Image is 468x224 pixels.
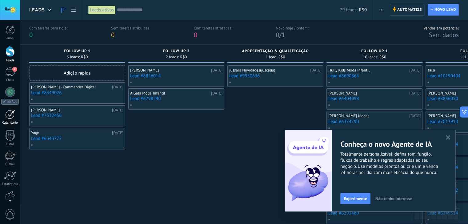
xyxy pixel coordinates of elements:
div: Hully Kids Moda Infantil [328,68,408,73]
span: Experimente [344,196,367,201]
a: Lead #6404098 [328,96,421,101]
div: [DATE] [112,130,123,135]
span: Novo lead [434,4,456,15]
div: WhatsApp [1,99,19,105]
button: Mais [377,4,386,16]
div: Apresentação & Qualificação [230,49,320,54]
div: Painel [1,37,19,41]
span: FOLLOW UP 1 [361,49,388,53]
div: E-mail [1,162,19,166]
span: 0 [29,31,33,39]
span: / [279,31,282,39]
div: [DATE] [211,68,222,73]
div: Estatísticas [1,182,19,186]
div: Sem tarefas atribuídas: [111,25,150,31]
span: 1 [282,31,285,39]
span: Apresentação & Qualificação [242,49,309,53]
div: FOLLOW UP 1 [32,49,122,54]
span: 0 [276,31,279,39]
a: Lead #8690864 [328,73,421,79]
div: [PERSON_NAME] [130,68,210,73]
div: [DATE] [409,91,421,96]
a: Lead #7532456 [31,113,123,118]
div: FOLLOW UP 1 [330,49,419,54]
span: R$0 [81,55,88,59]
a: Lead #6374790 [328,119,421,124]
a: Lead #6343772 [31,136,123,141]
a: Lead #6298240 [130,96,222,101]
div: [DATE] [409,114,421,118]
span: 10 leads: [363,55,378,59]
a: Leads [58,4,68,16]
div: Novo hoje / ontem: [276,25,308,31]
span: 0 [194,31,197,39]
span: Sem dados [429,31,459,39]
span: Totalmente personalizável: defina tom, função, fluxos de trabalho e regras adaptadas ao seu negóc... [340,151,455,176]
a: Automatize [390,4,425,16]
div: [PERSON_NAME] [31,108,110,113]
span: R$0 [359,7,367,13]
button: Não tenho interesse [373,194,415,203]
a: Lead #8349026 [31,90,123,95]
a: Lista [68,4,79,16]
div: FOLLOW UP 2 [131,49,221,54]
div: [DATE] [211,91,222,96]
a: Lead #6293480 [328,210,421,216]
span: 29 leads: [340,7,357,13]
div: [PERSON_NAME] [328,91,408,96]
div: Leads ativos [88,6,115,14]
span: Automatize [397,4,422,15]
div: Yago [31,130,110,135]
div: [DATE] [409,68,421,73]
span: 3 leads: [67,55,80,59]
span: Não tenho interesse [375,196,412,201]
div: [DATE] [112,85,123,90]
span: 0 [111,31,114,39]
span: 2 leads: [166,55,179,59]
span: R$0 [180,55,187,59]
span: FOLLOW UP 2 [163,49,190,53]
div: A Gata Moda Infantil [130,91,210,96]
div: jussara Novidades(juscélia) [229,68,309,73]
span: 1 lead: [266,55,277,59]
a: Lead #9950636 [229,73,322,79]
div: Leads [1,59,19,63]
span: R$0 [278,55,285,59]
span: FOLLOW UP 1 [64,49,91,53]
div: [PERSON_NAME] Modas [328,114,408,118]
span: Leads [29,7,45,13]
div: Com tarefas atrasadas: [194,25,232,31]
h2: Conheça o novo Agente de IA [340,139,455,149]
div: Adição rápida [29,65,125,81]
img: ai_agent_activation_popup_PT.png [285,130,332,211]
span: 7 [12,67,17,72]
button: Experimente [340,193,370,204]
div: Listas [1,142,19,146]
div: Calendário [1,121,19,125]
div: [PERSON_NAME] - Commander Digital [31,85,110,90]
a: Lead #8826014 [130,73,222,79]
a: Novo lead [428,4,459,16]
div: [DATE] [112,108,123,113]
div: Vendas em potencial [423,25,459,31]
span: R$0 [379,55,386,59]
div: [DATE] [310,68,322,73]
div: Chats [1,78,19,82]
div: Com tarefas para hoje: [29,25,67,31]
